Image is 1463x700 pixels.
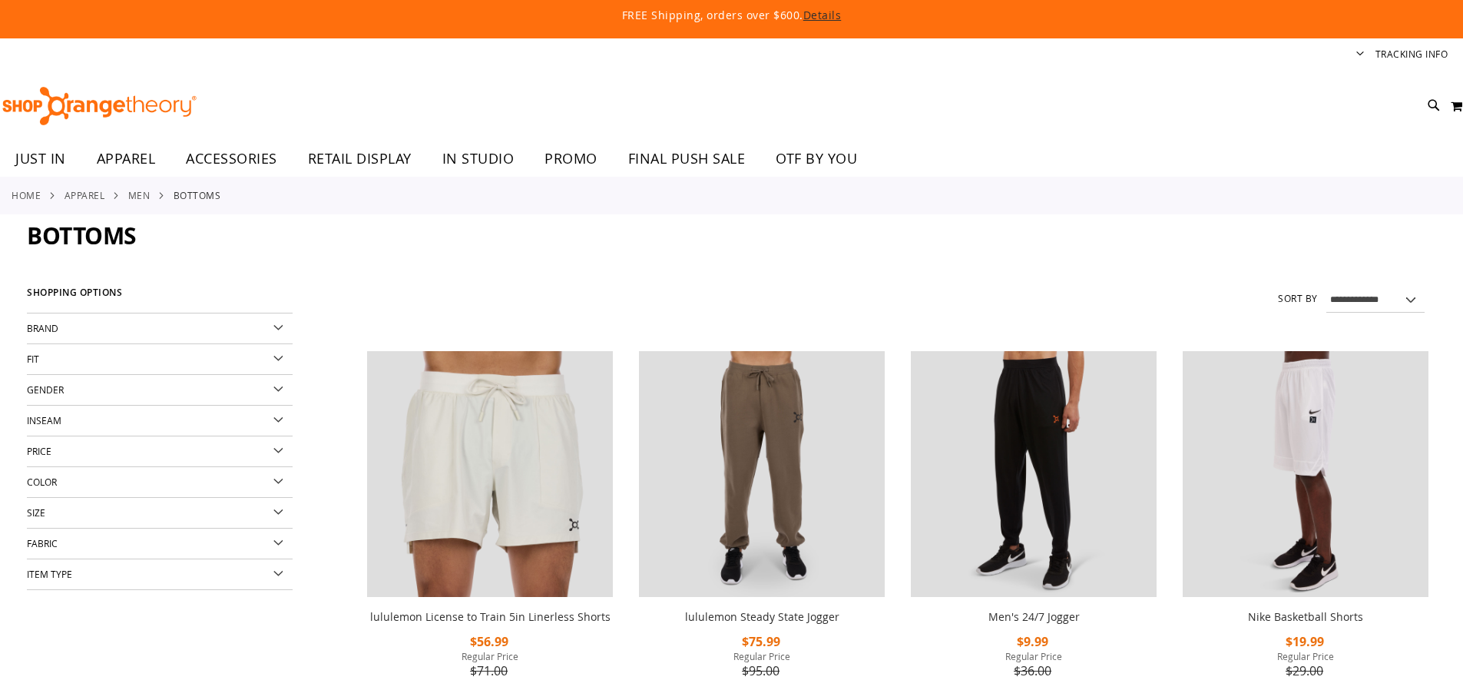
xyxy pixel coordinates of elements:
a: lululemon License to Train 5in Linerless Shorts [367,351,613,600]
span: Regular Price [911,650,1157,662]
p: FREE Shipping, orders over $600. [271,8,1193,23]
a: IN STUDIO [427,141,530,177]
div: Fit [27,344,293,375]
a: FINAL PUSH SALE [613,141,761,177]
a: Home [12,188,41,202]
span: $71.00 [470,662,510,679]
a: lululemon Steady State Jogger [685,609,839,624]
span: Size [27,506,45,519]
a: PROMO [529,141,613,177]
a: Product image for Nike Basketball Shorts [1183,351,1428,600]
span: Regular Price [1183,650,1428,662]
a: Product image for 24/7 Jogger [911,351,1157,600]
span: FINAL PUSH SALE [628,141,746,176]
a: lululemon Steady State Jogger [639,351,885,600]
span: $19.99 [1286,633,1326,650]
div: Color [27,467,293,498]
span: Color [27,476,57,488]
a: OTF BY YOU [760,141,872,177]
a: RETAIL DISPLAY [293,141,427,177]
div: Fabric [27,529,293,559]
a: APPAREL [81,141,171,176]
button: Account menu [1356,48,1364,62]
span: Regular Price [367,650,613,662]
span: $95.00 [742,662,782,679]
span: APPAREL [97,141,156,176]
span: RETAIL DISPLAY [308,141,412,176]
span: $56.99 [470,633,511,650]
div: Size [27,498,293,529]
div: Brand [27,314,293,344]
a: MEN [128,188,151,202]
div: Item Type [27,559,293,590]
span: Price [27,445,51,457]
div: Inseam [27,406,293,436]
a: ACCESSORIES [170,141,293,177]
a: Nike Basketball Shorts [1248,609,1363,624]
label: Sort By [1278,292,1318,305]
a: lululemon License to Train 5in Linerless Shorts [370,609,611,624]
img: lululemon License to Train 5in Linerless Shorts [367,351,613,597]
span: $29.00 [1286,662,1326,679]
div: Price [27,436,293,467]
span: Bottoms [27,220,137,251]
img: Product image for 24/7 Jogger [911,351,1157,597]
span: $36.00 [1014,662,1054,679]
a: Tracking Info [1375,48,1448,61]
img: lululemon Steady State Jogger [639,351,885,597]
span: Item Type [27,568,72,580]
span: Gender [27,383,64,396]
span: Fabric [27,537,58,549]
span: IN STUDIO [442,141,515,176]
strong: Bottoms [174,188,221,202]
strong: Shopping Options [27,280,293,314]
a: Men's 24/7 Jogger [988,609,1080,624]
span: PROMO [544,141,597,176]
span: Inseam [27,414,61,426]
span: Regular Price [639,650,885,662]
span: $9.99 [1017,633,1051,650]
span: JUST IN [15,141,66,176]
span: OTF BY YOU [776,141,857,176]
img: Product image for Nike Basketball Shorts [1183,351,1428,597]
span: ACCESSORIES [186,141,277,176]
div: Gender [27,375,293,406]
span: Fit [27,353,39,365]
a: APPAREL [65,188,105,202]
a: Details [803,8,842,22]
span: $75.99 [742,633,783,650]
span: Brand [27,322,58,334]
